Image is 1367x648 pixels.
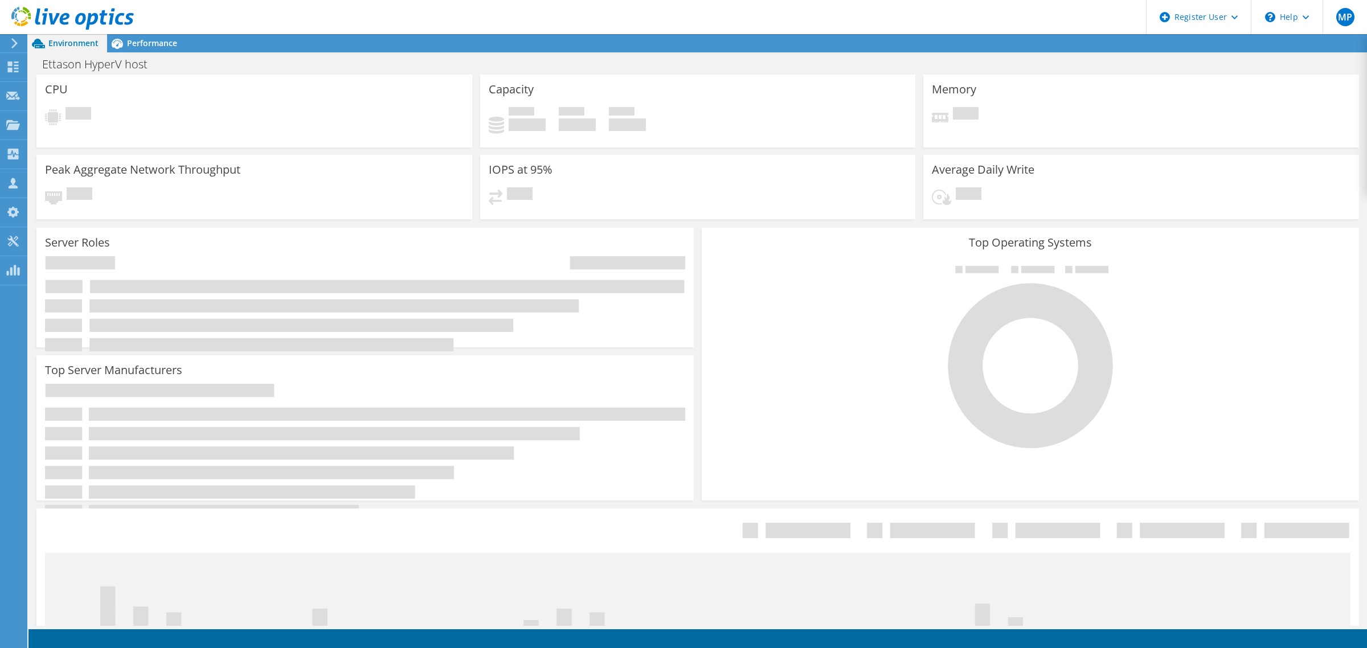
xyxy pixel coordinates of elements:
h3: CPU [45,83,68,96]
h3: Average Daily Write [932,163,1034,176]
h4: 0 GiB [559,118,596,131]
h1: Ettason HyperV host [37,58,165,71]
h4: 0 GiB [609,118,646,131]
span: Environment [48,38,99,48]
h3: Memory [932,83,976,96]
h4: 0 GiB [509,118,546,131]
span: Used [509,107,534,118]
h3: Server Roles [45,236,110,249]
span: Pending [67,187,92,203]
span: Free [559,107,584,118]
h3: Peak Aggregate Network Throughput [45,163,240,176]
span: Pending [66,107,91,122]
span: Pending [956,187,981,203]
span: Pending [507,187,533,203]
h3: Top Operating Systems [710,236,1350,249]
h3: Top Server Manufacturers [45,364,182,376]
h3: Capacity [489,83,534,96]
span: MP [1336,8,1354,26]
svg: \n [1265,12,1275,22]
span: Performance [127,38,177,48]
span: Total [609,107,635,118]
span: Pending [953,107,979,122]
h3: IOPS at 95% [489,163,552,176]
